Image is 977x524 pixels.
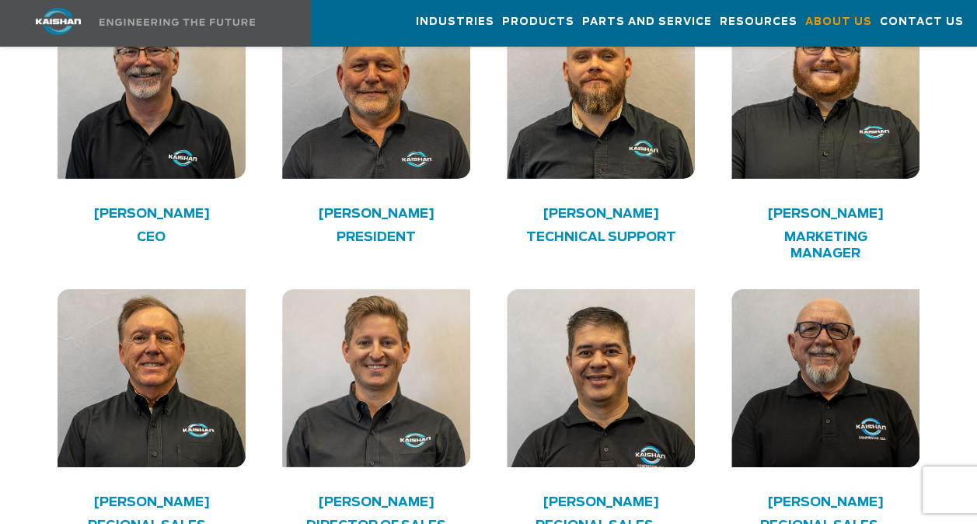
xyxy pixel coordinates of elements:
span: Parts and Service [582,13,712,31]
h4: [PERSON_NAME] [525,210,676,218]
a: Resources [720,1,797,43]
img: kaishan employee [731,2,919,180]
img: kaishan employee [58,289,246,467]
h4: Technical Support [525,229,676,246]
img: Engineering the future [99,19,255,26]
span: Products [502,13,574,31]
h4: [PERSON_NAME] [301,210,452,218]
a: Contact Us [880,1,964,43]
img: kaishan employee [507,289,695,467]
h4: [PERSON_NAME] [750,210,901,218]
h4: [PERSON_NAME] [525,498,676,506]
span: Contact Us [880,13,964,31]
a: Parts and Service [582,1,712,43]
span: About Us [805,13,872,31]
a: Industries [416,1,494,43]
img: kaishan employee [282,289,470,467]
h4: [PERSON_NAME] [76,210,227,218]
img: kaishan employee [282,2,470,180]
h4: [PERSON_NAME] [301,498,452,506]
span: Resources [720,13,797,31]
a: About Us [805,1,872,43]
h4: [PERSON_NAME] [76,498,227,506]
img: kaishan employee [507,2,695,180]
h4: PRESIDENT [301,229,452,246]
img: kaishan employee [731,289,919,467]
img: kaishan employee [58,2,246,180]
h4: Marketing Manager [750,229,901,262]
a: Products [502,1,574,43]
span: Industries [416,13,494,31]
h4: CEO [76,229,227,246]
h4: [PERSON_NAME] [750,498,901,506]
